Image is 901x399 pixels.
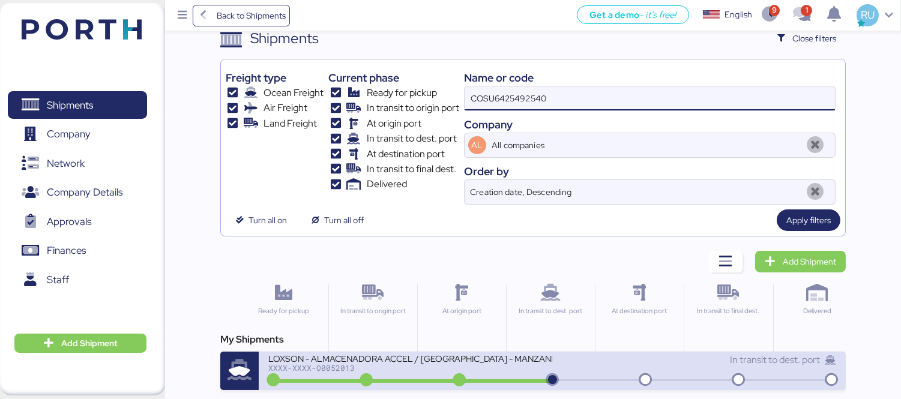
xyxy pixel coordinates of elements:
a: Shipments [8,91,147,119]
span: Ocean Freight [264,86,324,100]
div: At origin port [423,306,501,316]
span: Close filters [792,31,836,46]
span: Company [47,125,91,143]
div: XXXX-XXXX-O0052013 [268,364,552,372]
a: Add Shipment [755,251,846,272]
button: Add Shipment [14,334,146,353]
span: Shipments [47,97,93,114]
div: Current phase [328,70,459,86]
div: Order by [464,163,836,179]
a: Finances [8,237,147,265]
button: Apply filters [777,209,840,231]
div: LOXSON - ALMACENADORA ACCEL / [GEOGRAPHIC_DATA] - MANZANILLO / MBL: COSU6425492540 - HBL: SZML250... [268,353,552,363]
span: Apply filters [786,213,831,227]
div: Ready for pickup [244,306,323,316]
span: Finances [47,242,86,259]
a: Company [8,121,147,148]
div: In transit to final dest. [689,306,767,316]
span: Air Freight [264,101,307,115]
span: In transit to dest. port [730,353,820,366]
div: At destination port [600,306,678,316]
span: Add Shipment [783,254,836,269]
span: Add Shipment [61,336,118,350]
span: In transit to origin port [367,101,459,115]
button: Turn all on [226,209,297,231]
span: AL [471,139,483,152]
div: My Shipments [220,332,846,347]
span: In transit to final dest. [367,162,456,176]
input: AL [490,133,801,157]
button: Menu [172,5,193,26]
div: Freight type [226,70,324,86]
div: English [725,8,752,21]
span: Back to Shipments [217,8,286,23]
button: Close filters [768,28,846,49]
a: Approvals [8,208,147,235]
span: Staff [47,271,69,289]
span: At destination port [367,147,445,161]
a: Network [8,149,147,177]
span: RU [861,7,875,23]
span: Turn all off [324,213,364,227]
span: At origin port [367,116,421,131]
span: Network [47,155,85,172]
a: Back to Shipments [193,5,291,26]
div: Delivered [779,306,857,316]
a: Company Details [8,179,147,206]
span: Delivered [367,177,407,191]
span: In transit to dest. port [367,131,457,146]
div: Company [464,116,836,133]
span: Land Freight [264,116,317,131]
div: Shipments [250,28,319,49]
span: Turn all on [249,213,287,227]
div: In transit to dest. port [511,306,589,316]
span: Ready for pickup [367,86,437,100]
div: Name or code [464,70,836,86]
span: Approvals [47,213,91,230]
span: Company Details [47,184,122,201]
div: In transit to origin port [334,306,412,316]
button: Turn all off [301,209,373,231]
a: Staff [8,266,147,293]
